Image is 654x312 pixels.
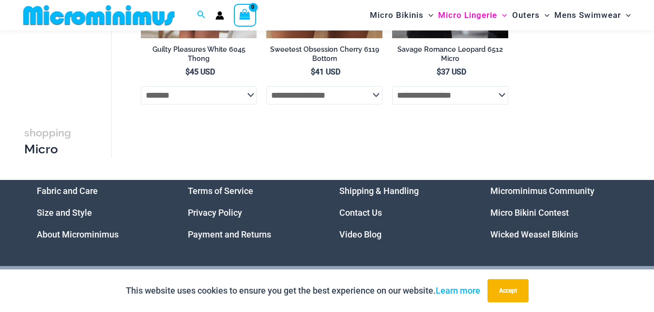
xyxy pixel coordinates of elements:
a: Size and Style [37,208,92,218]
a: Micro BikinisMenu ToggleMenu Toggle [367,3,436,28]
a: Micro LingerieMenu ToggleMenu Toggle [436,3,509,28]
span: Menu Toggle [424,3,433,28]
a: OutersMenu ToggleMenu Toggle [510,3,552,28]
img: MM SHOP LOGO FLAT [19,4,179,26]
a: About Microminimus [37,229,119,239]
span: $ [311,67,315,76]
a: Shipping & Handling [339,186,419,196]
a: Fabric and Care [37,186,98,196]
span: Menu Toggle [540,3,549,28]
span: Menu Toggle [497,3,507,28]
span: shopping [24,127,71,139]
a: Wicked Weasel Bikinis [490,229,578,239]
span: $ [185,67,190,76]
bdi: 41 USD [311,67,340,76]
a: Contact Us [339,208,382,218]
a: Privacy Policy [188,208,242,218]
button: Accept [487,279,529,302]
a: Search icon link [197,9,206,21]
a: Terms of Service [188,186,253,196]
aside: Footer Widget 3 [339,180,467,245]
a: Savage Romance Leopard 6512 Micro [392,45,508,67]
span: Micro Lingerie [438,3,497,28]
a: Guilty Pleasures White 6045 Thong [141,45,257,67]
span: Mens Swimwear [554,3,621,28]
h3: Micro Lingerie [24,124,77,174]
aside: Footer Widget 2 [188,180,315,245]
nav: Menu [490,180,618,245]
a: Micro Bikini Contest [490,208,569,218]
aside: Footer Widget 1 [37,180,164,245]
a: Learn more [436,285,480,296]
p: This website uses cookies to ensure you get the best experience on our website. [126,283,480,298]
nav: Menu [188,180,315,245]
nav: Menu [37,180,164,245]
a: Sweetest Obsession Cherry 6119 Bottom [266,45,382,67]
a: Payment and Returns [188,229,271,239]
a: View Shopping Cart, empty [234,4,256,26]
bdi: 45 USD [185,67,215,76]
bdi: 37 USD [437,67,466,76]
span: Micro Bikinis [370,3,424,28]
nav: Site Navigation [366,1,635,29]
a: Account icon link [215,11,224,20]
h2: Savage Romance Leopard 6512 Micro [392,45,508,63]
span: Outers [512,3,540,28]
span: Menu Toggle [621,3,631,28]
nav: Menu [339,180,467,245]
a: Microminimus Community [490,186,594,196]
h2: Sweetest Obsession Cherry 6119 Bottom [266,45,382,63]
a: Mens SwimwearMenu ToggleMenu Toggle [552,3,633,28]
aside: Footer Widget 4 [490,180,618,245]
span: $ [437,67,441,76]
a: Video Blog [339,229,381,239]
h2: Guilty Pleasures White 6045 Thong [141,45,257,63]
